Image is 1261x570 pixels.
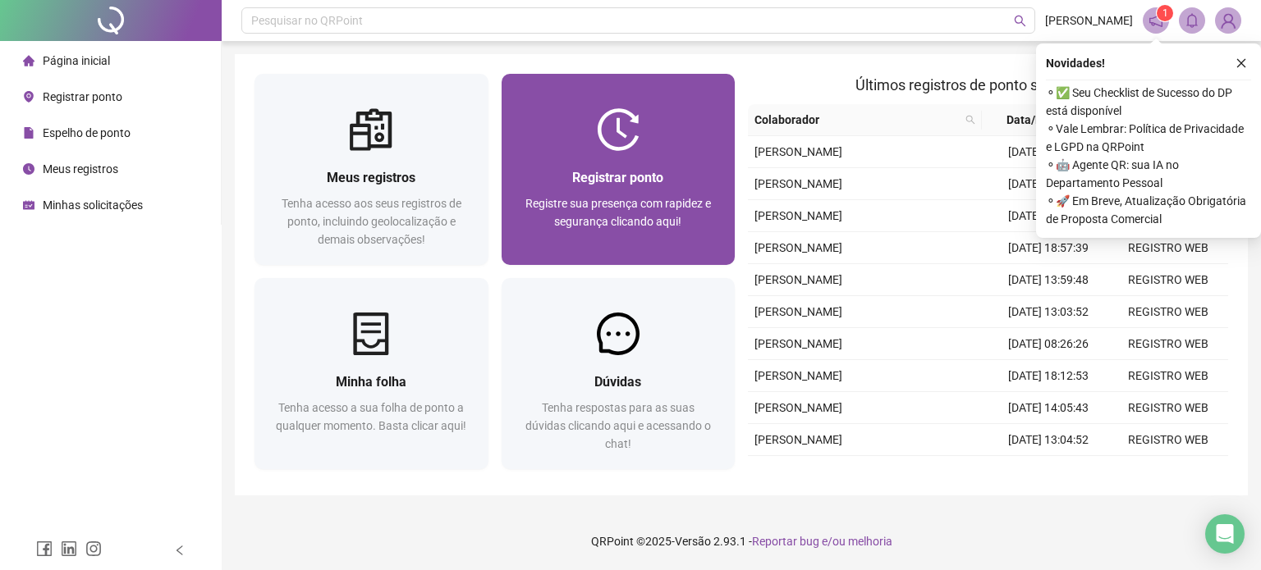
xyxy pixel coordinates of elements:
span: file [23,127,34,139]
span: instagram [85,540,102,557]
div: Open Intercom Messenger [1205,514,1245,554]
th: Data/Hora [982,104,1098,136]
span: [PERSON_NAME] [1045,11,1133,30]
span: Página inicial [43,54,110,67]
span: Meus registros [43,162,118,176]
span: close [1236,57,1247,69]
span: [PERSON_NAME] [754,369,842,382]
td: REGISTRO WEB [1108,328,1228,360]
td: REGISTRO WEB [1108,232,1228,264]
td: [DATE] 13:59:01 [988,136,1108,168]
td: REGISTRO WEB [1108,296,1228,328]
td: REGISTRO WEB [1108,360,1228,392]
span: [PERSON_NAME] [754,337,842,350]
span: Data/Hora [988,111,1079,129]
span: linkedin [61,540,77,557]
span: facebook [36,540,53,557]
sup: 1 [1157,5,1173,21]
span: environment [23,91,34,103]
span: home [23,55,34,66]
span: [PERSON_NAME] [754,433,842,446]
span: Novidades ! [1046,54,1105,72]
td: [DATE] 18:12:53 [988,360,1108,392]
td: REGISTRO WEB [1108,392,1228,424]
td: REGISTRO WEB [1108,424,1228,456]
span: ⚬ Vale Lembrar: Política de Privacidade e LGPD na QRPoint [1046,120,1251,156]
span: ⚬ 🚀 Em Breve, Atualização Obrigatória de Proposta Comercial [1046,192,1251,228]
a: Minha folhaTenha acesso a sua folha de ponto a qualquer momento. Basta clicar aqui! [254,278,488,469]
footer: QRPoint © 2025 - 2.93.1 - [222,513,1261,570]
span: Dúvidas [594,374,641,390]
a: DúvidasTenha respostas para as suas dúvidas clicando aqui e acessando o chat! [502,278,736,469]
span: [PERSON_NAME] [754,145,842,158]
a: Registrar pontoRegistre sua presença com rapidez e segurança clicando aqui! [502,74,736,265]
td: [DATE] 13:03:52 [988,296,1108,328]
td: [DATE] 08:16:59 [988,200,1108,232]
span: Registrar ponto [572,170,663,185]
span: left [174,545,186,556]
span: search [965,115,975,125]
span: Colaborador [754,111,959,129]
td: REGISTRO WEB [1108,264,1228,296]
td: [DATE] 13:18:00 [988,168,1108,200]
span: [PERSON_NAME] [754,241,842,254]
img: 88752 [1216,8,1240,33]
span: schedule [23,199,34,211]
span: Versão [675,535,711,548]
td: [DATE] 13:59:48 [988,264,1108,296]
span: bell [1185,13,1199,28]
span: Registre sua presença com rapidez e segurança clicando aqui! [525,197,711,228]
span: Reportar bug e/ou melhoria [752,535,892,548]
td: REGISTRO WEB [1108,456,1228,488]
td: [DATE] 08:47:47 [988,456,1108,488]
span: clock-circle [23,163,34,175]
span: notification [1149,13,1163,28]
span: [PERSON_NAME] [754,305,842,318]
span: Meus registros [327,170,415,185]
span: Últimos registros de ponto sincronizados [855,76,1121,93]
span: Registrar ponto [43,90,122,103]
span: [PERSON_NAME] [754,401,842,414]
span: search [1014,15,1026,27]
span: Tenha acesso a sua folha de ponto a qualquer momento. Basta clicar aqui! [276,401,466,432]
span: search [962,107,979,132]
span: [PERSON_NAME] [754,177,842,190]
span: [PERSON_NAME] [754,209,842,222]
span: ⚬ ✅ Seu Checklist de Sucesso do DP está disponível [1046,84,1251,120]
span: [PERSON_NAME] [754,273,842,286]
span: Espelho de ponto [43,126,131,139]
td: [DATE] 14:05:43 [988,392,1108,424]
span: Minhas solicitações [43,198,143,212]
td: [DATE] 18:57:39 [988,232,1108,264]
span: Minha folha [336,374,406,390]
span: 1 [1162,7,1168,19]
a: Meus registrosTenha acesso aos seus registros de ponto, incluindo geolocalização e demais observa... [254,74,488,265]
span: Tenha acesso aos seus registros de ponto, incluindo geolocalização e demais observações! [282,197,461,246]
span: ⚬ 🤖 Agente QR: sua IA no Departamento Pessoal [1046,156,1251,192]
td: [DATE] 13:04:52 [988,424,1108,456]
td: [DATE] 08:26:26 [988,328,1108,360]
span: Tenha respostas para as suas dúvidas clicando aqui e acessando o chat! [525,401,711,450]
